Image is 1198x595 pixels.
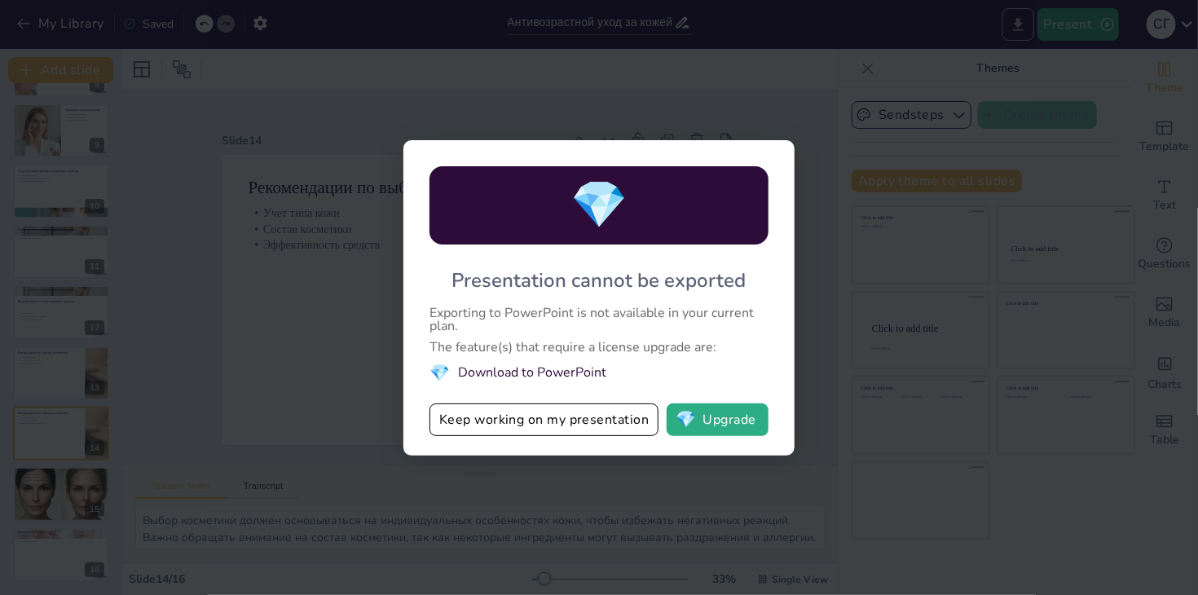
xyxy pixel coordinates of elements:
[570,174,628,236] span: diamond
[429,362,450,384] span: diamond
[667,403,769,436] button: diamondUpgrade
[676,412,696,428] span: diamond
[452,267,747,293] div: Presentation cannot be exported
[429,362,769,384] li: Download to PowerPoint
[429,306,769,333] div: Exporting to PowerPoint is not available in your current plan.
[429,341,769,354] div: The feature(s) that require a license upgrade are:
[429,403,658,436] button: Keep working on my presentation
